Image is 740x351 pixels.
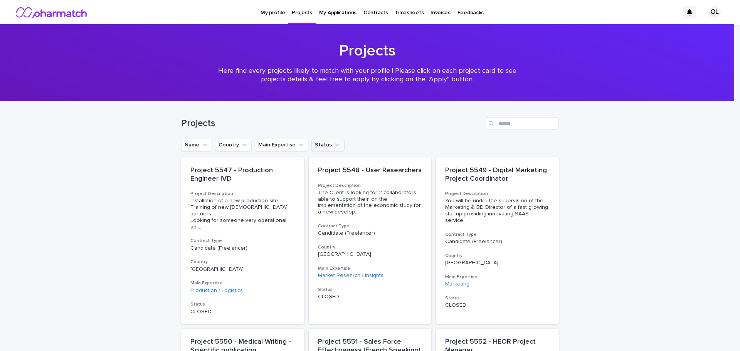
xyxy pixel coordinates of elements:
h3: Status [190,301,295,307]
h1: Projects [178,42,556,60]
p: Here find every projects likely to match with your profile ! Please click on each project card to... [213,67,521,84]
p: Project 5549 - Digital Marketing Project Coordinator [445,166,550,183]
a: Market Research / Insights [318,272,383,279]
p: CLOSED [445,302,550,309]
span: You will be under the supervision of the Marketing & BD Director of a fast growing startup provid... [445,198,550,223]
p: Candidate (Freelancer) [190,245,295,252]
h3: Project Description [318,183,422,189]
span: The Client is looking for 2 collaborators able to support them on the implementation of the econo... [318,190,422,215]
input: Search [486,117,559,129]
button: Name [181,139,212,151]
h3: Project Description [190,191,295,197]
button: Country [215,139,252,151]
a: Project 5547 - Production Engineer IVDProject DescriptionInstallation of a new production site. T... [181,157,304,324]
p: Project 5547 - Production Engineer IVD [190,166,295,183]
h3: Project Description [445,191,550,197]
h3: Country [190,259,295,265]
h3: Main Expertise [190,280,295,286]
span: Installation of a new production site. Training of new [DEMOGRAPHIC_DATA] partners. Looking for s... [190,198,295,230]
div: OL [708,6,721,18]
p: CLOSED [190,309,295,315]
h3: Status [445,295,550,301]
p: Project 5548 - User Researchers [318,166,422,175]
button: Status [311,139,345,151]
h1: Projects [181,118,483,129]
a: Production / Logistics [190,287,243,294]
a: Project 5548 - User ResearchersProject DescriptionThe Client is looking for 2 collaborators able ... [309,157,432,324]
p: Candidate (Freelancer) [318,230,422,237]
img: nMxkRIEURaCxZB0ULbfH [15,5,88,20]
h3: Status [318,287,422,293]
p: [GEOGRAPHIC_DATA] [190,266,295,273]
h3: Main Expertise [318,265,422,272]
a: Marketing [445,281,469,287]
h3: Main Expertise [445,274,550,280]
h3: Country [318,244,422,250]
h3: Contract Type [190,238,295,244]
a: Project 5549 - Digital Marketing Project CoordinatorProject DescriptionYou will be under the supe... [436,157,559,324]
button: Main Expertise [255,139,308,151]
div: Installation of a new production site. Training of new Chinese partners. Looking for someone very... [190,198,295,230]
p: [GEOGRAPHIC_DATA] [445,260,550,266]
p: Candidate (Freelancer) [445,238,550,245]
h3: Contract Type [445,232,550,238]
p: CLOSED [318,294,422,300]
h3: Country [445,253,550,259]
h3: Contract Type [318,223,422,229]
p: [GEOGRAPHIC_DATA] [318,251,422,258]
